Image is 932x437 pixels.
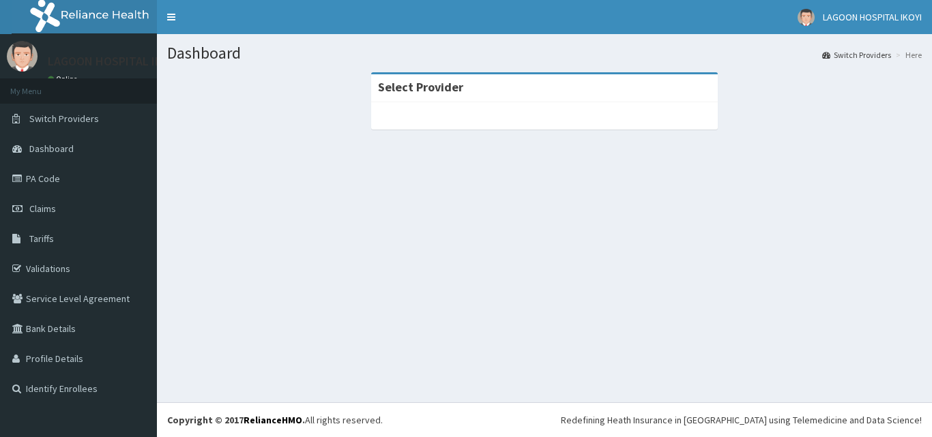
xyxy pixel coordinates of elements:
li: Here [892,49,922,61]
strong: Copyright © 2017 . [167,414,305,426]
div: Redefining Heath Insurance in [GEOGRAPHIC_DATA] using Telemedicine and Data Science! [561,413,922,427]
h1: Dashboard [167,44,922,62]
span: Dashboard [29,142,74,155]
a: Online [48,74,81,84]
p: LAGOON HOSPITAL IKOYI [48,55,179,67]
strong: Select Provider [378,79,463,95]
a: Switch Providers [822,49,891,61]
img: User Image [7,41,38,72]
span: Switch Providers [29,112,99,125]
img: User Image [798,9,815,26]
a: RelianceHMO [244,414,302,426]
span: Tariffs [29,232,54,245]
span: Claims [29,202,56,215]
span: LAGOON HOSPITAL IKOYI [823,11,922,23]
footer: All rights reserved. [157,402,932,437]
